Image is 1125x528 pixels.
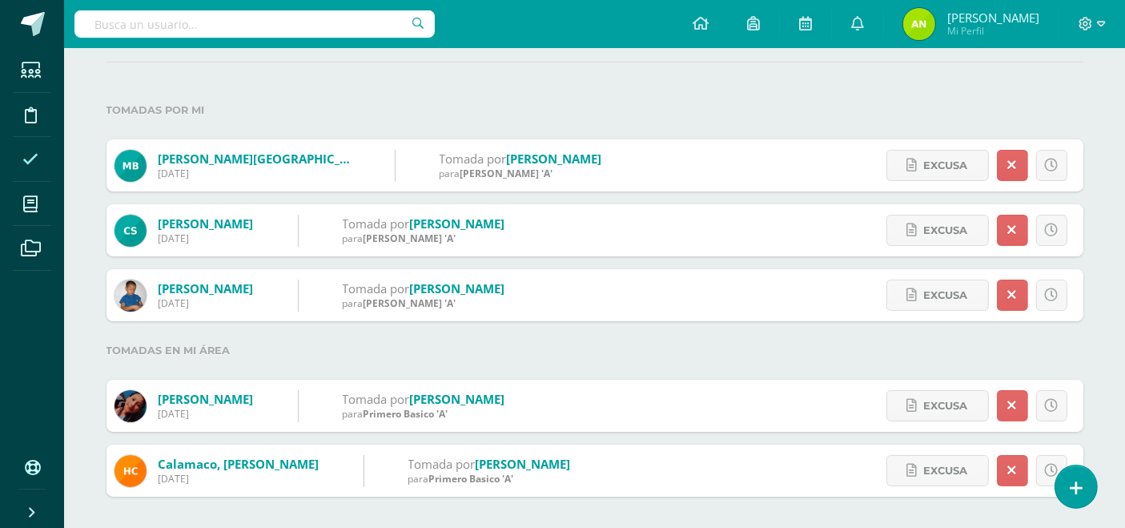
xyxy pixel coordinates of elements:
span: [PERSON_NAME] 'A' [460,167,553,180]
div: para [440,167,602,180]
label: Tomadas en mi área [106,334,1083,367]
span: Excusa [924,280,968,310]
a: [PERSON_NAME] [159,391,254,407]
div: [DATE] [159,167,351,180]
div: [DATE] [159,232,254,245]
span: Excusa [924,456,968,486]
a: [PERSON_NAME] [159,216,254,232]
img: e53ec929a72094d8e10a2cb56b538d53.png [115,215,147,247]
span: Tomada por [343,280,410,296]
img: 0e30a1b9d0f936b016857a7067cac0ae.png [903,8,935,40]
span: Primero Basico 'A' [429,472,514,486]
img: a7dfeec7b5bf23483b59c7e9ad43f23e.png [115,280,147,312]
a: [PERSON_NAME] [476,456,571,472]
input: Busca un usuario... [74,10,435,38]
a: [PERSON_NAME][GEOGRAPHIC_DATA] [159,151,376,167]
span: Excusa [924,216,968,245]
div: [DATE] [159,407,254,421]
span: Mi Perfil [947,24,1039,38]
a: [PERSON_NAME] [159,280,254,296]
a: Excusa [886,215,989,246]
img: acc8acd61ab9ca39d6e0222a98daed81.png [115,455,147,487]
div: [DATE] [159,472,319,486]
a: Excusa [886,150,989,181]
span: [PERSON_NAME] 'A' [364,296,456,310]
span: Tomada por [343,216,410,232]
a: [PERSON_NAME] [410,216,505,232]
div: para [343,296,505,310]
div: para [343,407,505,421]
span: Tomada por [440,151,507,167]
a: Excusa [886,390,989,421]
span: Excusa [924,391,968,421]
a: Excusa [886,280,989,311]
span: [PERSON_NAME] [947,10,1039,26]
span: Tomada por [343,391,410,407]
a: [PERSON_NAME] [410,391,505,407]
span: Tomada por [408,456,476,472]
img: b2406c0234eeb344d737dbd7e153548e.png [115,390,147,422]
a: Excusa [886,455,989,486]
span: Excusa [924,151,968,180]
div: para [343,232,505,245]
a: [PERSON_NAME] [410,280,505,296]
img: eb884a420e897f644919cc52c2d2fad5.png [115,150,147,182]
div: para [408,472,571,486]
span: Primero Basico 'A' [364,407,448,421]
div: [DATE] [159,296,254,310]
label: Tomadas por mi [106,94,1083,127]
span: [PERSON_NAME] 'A' [364,232,456,245]
a: Calamaco, [PERSON_NAME] [159,456,319,472]
a: [PERSON_NAME] [507,151,602,167]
